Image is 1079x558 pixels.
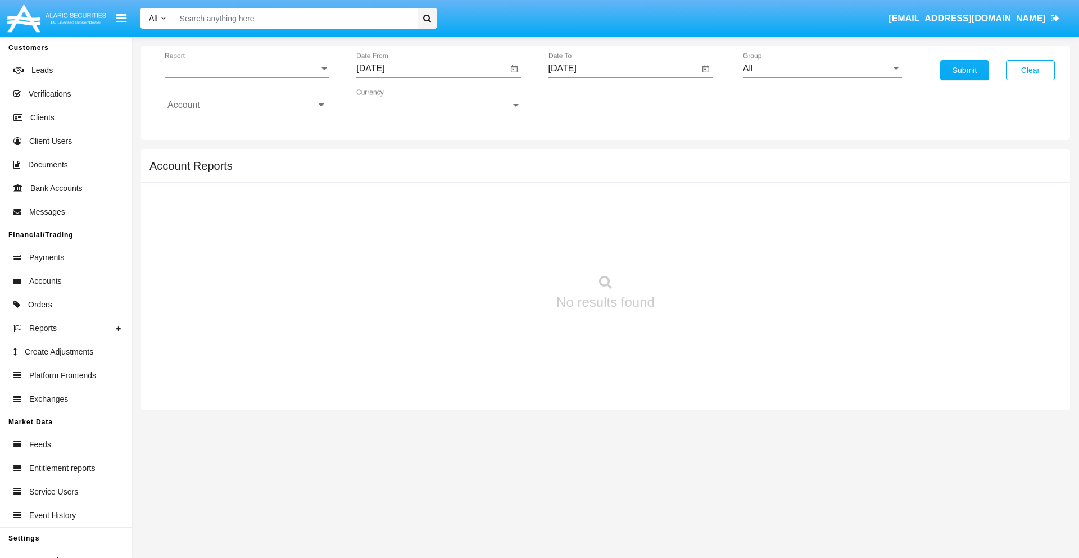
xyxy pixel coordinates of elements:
span: Reports [29,323,57,334]
p: No results found [556,292,655,312]
span: Exchanges [29,393,68,405]
input: Search [174,8,414,29]
h5: Account Reports [149,161,233,170]
button: Open calendar [507,62,521,76]
span: Bank Accounts [30,183,83,194]
span: Documents [28,159,68,171]
span: Report [165,63,319,74]
button: Clear [1006,60,1055,80]
a: [EMAIL_ADDRESS][DOMAIN_NAME] [883,3,1065,34]
span: Clients [30,112,55,124]
span: Event History [29,510,76,521]
span: Accounts [29,275,62,287]
span: Client Users [29,135,72,147]
span: Currency [356,100,511,110]
span: Verifications [29,88,71,100]
span: Payments [29,252,64,264]
button: Open calendar [699,62,713,76]
span: Entitlement reports [29,462,96,474]
span: Platform Frontends [29,370,96,382]
span: Service Users [29,486,78,498]
span: Feeds [29,439,51,451]
a: All [140,12,174,24]
span: All [149,13,158,22]
span: Create Adjustments [25,346,93,358]
img: Logo image [6,2,108,35]
span: [EMAIL_ADDRESS][DOMAIN_NAME] [888,13,1045,23]
span: Leads [31,65,53,76]
button: Submit [940,60,989,80]
span: Messages [29,206,65,218]
span: Orders [28,299,52,311]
